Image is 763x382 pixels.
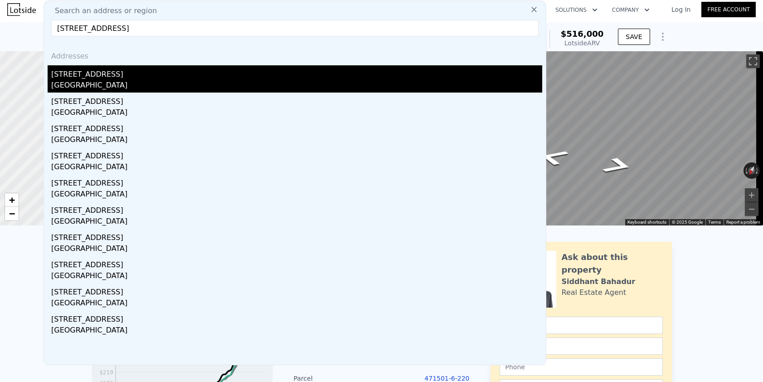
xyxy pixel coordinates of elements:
[525,145,581,170] path: Go East
[51,20,539,36] input: Enter an address, city, region, neighborhood or zip code
[51,174,542,189] div: [STREET_ADDRESS]
[500,358,663,376] input: Phone
[51,310,542,325] div: [STREET_ADDRESS]
[548,2,605,18] button: Solutions
[561,29,604,39] span: $516,000
[51,162,542,174] div: [GEOGRAPHIC_DATA]
[48,5,157,16] span: Search an address or region
[5,193,19,207] a: Zoom in
[48,44,542,65] div: Addresses
[51,134,542,147] div: [GEOGRAPHIC_DATA]
[745,188,758,202] button: Zoom in
[51,270,542,283] div: [GEOGRAPHIC_DATA]
[562,287,627,298] div: Real Estate Agent
[51,229,542,243] div: [STREET_ADDRESS]
[415,51,763,225] div: Street View
[415,51,763,225] div: Map
[7,3,36,16] img: Lotside
[755,162,760,179] button: Rotate clockwise
[590,153,646,178] path: Go West
[51,189,542,201] div: [GEOGRAPHIC_DATA]
[561,39,604,48] div: Lotside ARV
[661,5,701,14] a: Log In
[51,283,542,298] div: [STREET_ADDRESS]
[672,220,703,225] span: © 2025 Google
[51,65,542,80] div: [STREET_ADDRESS]
[9,208,15,219] span: −
[51,298,542,310] div: [GEOGRAPHIC_DATA]
[605,2,657,18] button: Company
[51,120,542,134] div: [STREET_ADDRESS]
[708,220,721,225] a: Terms (opens in new tab)
[51,107,542,120] div: [GEOGRAPHIC_DATA]
[51,201,542,216] div: [STREET_ADDRESS]
[51,325,542,338] div: [GEOGRAPHIC_DATA]
[654,28,672,46] button: Show Options
[726,220,760,225] a: Report a problem
[701,2,756,17] a: Free Account
[51,93,542,107] div: [STREET_ADDRESS]
[5,207,19,220] a: Zoom out
[562,276,636,287] div: Siddhant Bahadur
[51,80,542,93] div: [GEOGRAPHIC_DATA]
[562,251,663,276] div: Ask about this property
[500,317,663,334] input: Name
[744,162,748,179] button: Rotate counterclockwise
[9,194,15,206] span: +
[627,219,666,225] button: Keyboard shortcuts
[745,202,758,216] button: Zoom out
[99,369,113,376] tspan: $219
[51,243,542,256] div: [GEOGRAPHIC_DATA]
[500,338,663,355] input: Email
[51,216,542,229] div: [GEOGRAPHIC_DATA]
[424,375,469,382] a: 471501-6-220
[618,29,650,45] button: SAVE
[51,256,542,270] div: [STREET_ADDRESS]
[745,162,758,180] button: Reset the view
[746,54,760,68] button: Toggle fullscreen view
[51,147,542,162] div: [STREET_ADDRESS]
